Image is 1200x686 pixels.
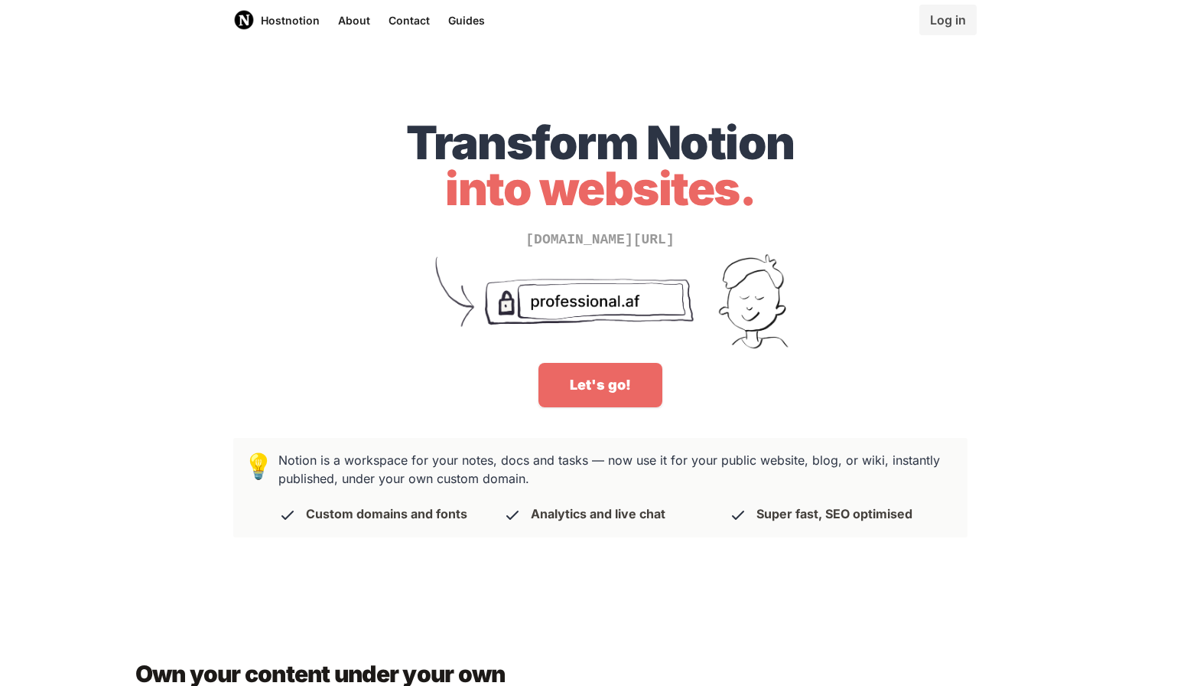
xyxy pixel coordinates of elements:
p: Custom domains and fonts [306,506,467,521]
p: Super fast, SEO optimised [756,506,912,521]
span: into websites. [445,161,755,216]
h1: Transform Notion [233,119,967,211]
h3: Notion is a workspace for your notes, docs and tasks — now use it for your public website, blog, ... [274,451,954,524]
img: Turn unprofessional Notion URLs into your sexy domain [409,250,792,363]
span: [DOMAIN_NAME][URL] [525,232,674,247]
p: Analytics and live chat [531,506,665,521]
a: Log in [919,5,977,35]
span: 💡 [243,451,274,482]
a: Let's go! [538,363,662,407]
img: Host Notion logo [233,9,255,31]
